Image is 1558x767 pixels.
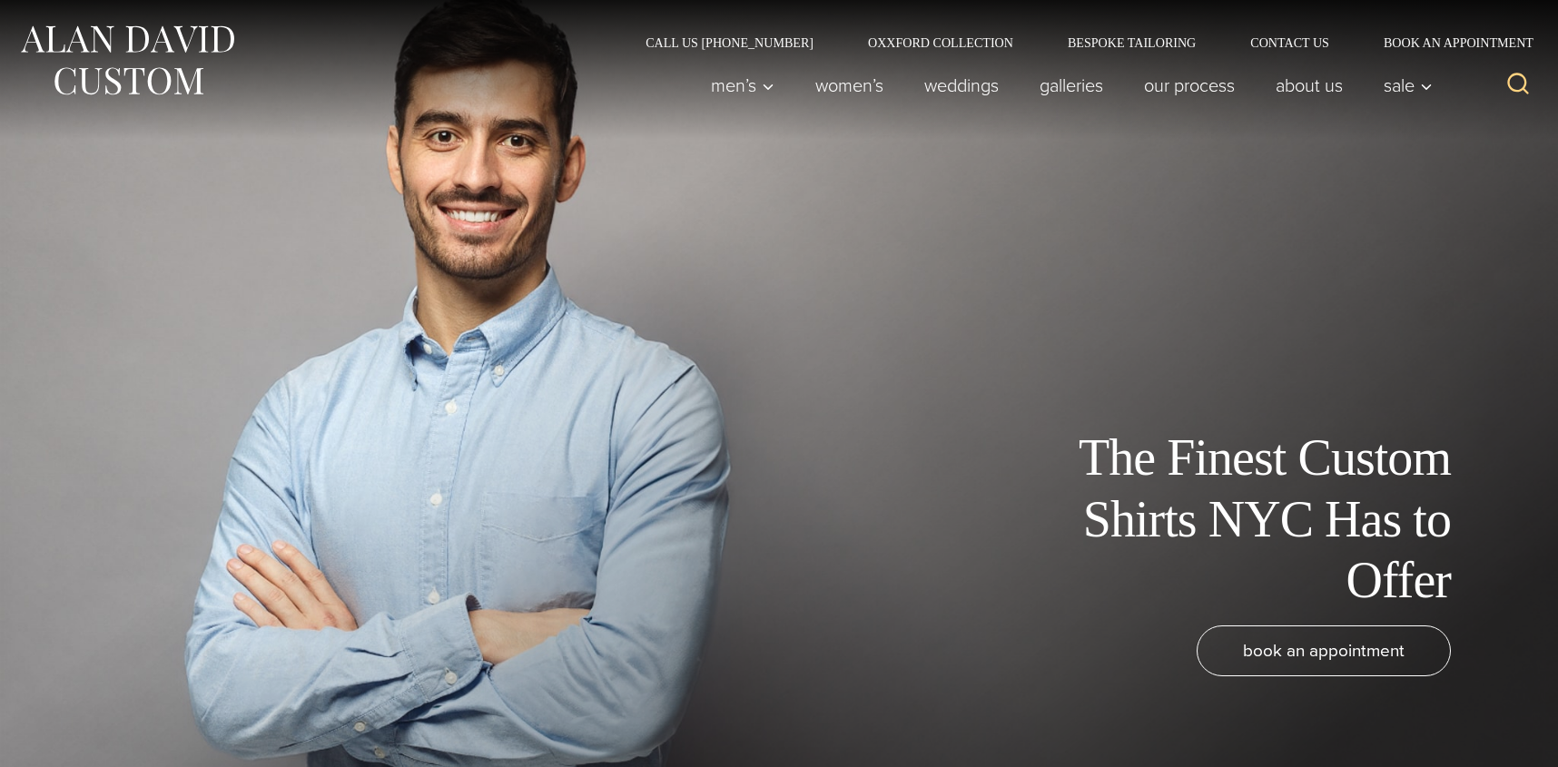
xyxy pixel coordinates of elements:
[1496,64,1540,107] button: View Search Form
[1384,76,1433,94] span: Sale
[841,36,1040,49] a: Oxxford Collection
[618,36,1540,49] nav: Secondary Navigation
[1042,428,1451,611] h1: The Finest Custom Shirts NYC Has to Offer
[1040,36,1223,49] a: Bespoke Tailoring
[1243,637,1405,664] span: book an appointment
[1124,67,1256,103] a: Our Process
[1256,67,1364,103] a: About Us
[691,67,1443,103] nav: Primary Navigation
[18,20,236,101] img: Alan David Custom
[1197,625,1451,676] a: book an appointment
[795,67,904,103] a: Women’s
[618,36,841,49] a: Call Us [PHONE_NUMBER]
[904,67,1020,103] a: weddings
[711,76,774,94] span: Men’s
[1020,67,1124,103] a: Galleries
[1223,36,1356,49] a: Contact Us
[1356,36,1540,49] a: Book an Appointment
